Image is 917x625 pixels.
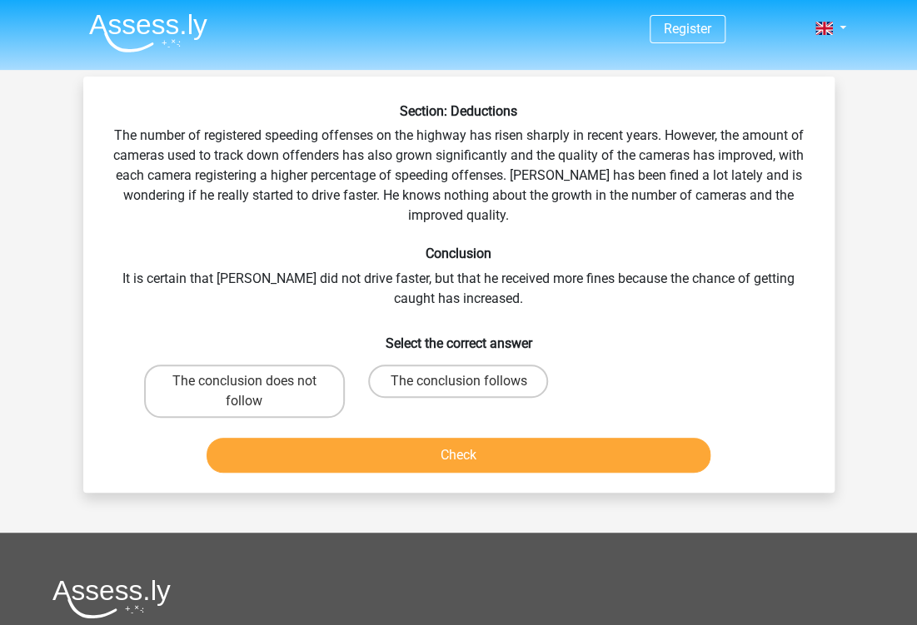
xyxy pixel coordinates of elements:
[90,103,828,479] div: The number of registered speeding offenses on the highway has risen sharply in recent years. Howe...
[368,365,548,398] label: The conclusion follows
[89,13,207,52] img: Assessly
[110,322,808,351] h6: Select the correct answer
[52,579,171,618] img: Assessly logo
[110,103,808,119] h6: Section: Deductions
[144,365,345,418] label: The conclusion does not follow
[664,21,711,37] a: Register
[207,438,710,473] button: Check
[110,246,808,261] h6: Conclusion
